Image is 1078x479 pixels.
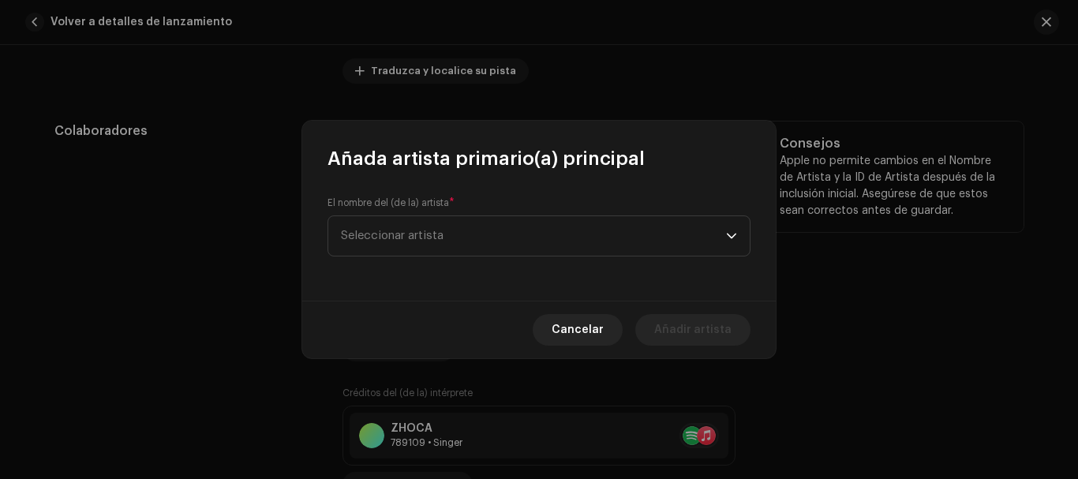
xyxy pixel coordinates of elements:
span: Cancelar [552,314,604,346]
span: Añadir artista [654,314,732,346]
span: Añada artista primario(a) principal [328,146,645,171]
label: El nombre del (de la) artista [328,196,455,209]
button: Cancelar [533,314,623,346]
span: Seleccionar artista [341,230,444,241]
div: dropdown trigger [726,216,737,256]
button: Añadir artista [635,314,750,346]
span: Seleccionar artista [341,216,726,256]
